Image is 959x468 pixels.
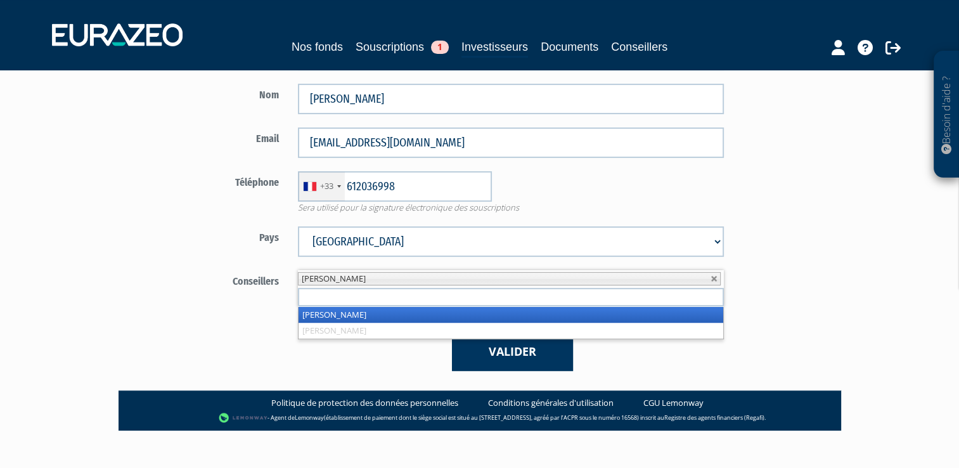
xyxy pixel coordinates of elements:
[643,397,704,409] a: CGU Lemonway
[131,412,828,424] div: - Agent de (établissement de paiement dont le siège social est situé au [STREET_ADDRESS], agréé p...
[141,171,289,190] label: Téléphone
[320,180,333,192] div: +33
[299,172,345,201] div: France: +33
[298,171,492,202] input: 6 12 34 56 78
[288,202,733,214] span: Sera utilisé pour la signature électronique des souscriptions
[292,38,343,56] a: Nos fonds
[541,38,598,56] a: Documents
[461,38,528,58] a: Investisseurs
[488,397,614,409] a: Conditions générales d'utilisation
[611,38,667,56] a: Conseillers
[52,23,183,46] img: 1732889491-logotype_eurazeo_blanc_rvb.png
[299,307,723,323] li: [PERSON_NAME]
[431,41,449,54] span: 1
[141,226,289,245] label: Pays
[302,273,366,284] span: [PERSON_NAME]
[299,323,723,339] li: [PERSON_NAME]
[664,413,764,422] a: Registre des agents financiers (Regafi)
[295,413,324,422] a: Lemonway
[288,307,733,319] span: Plusieurs conseillers peuvent être liés à un même investisseur
[141,270,289,289] label: Conseillers
[219,412,267,424] img: logo-lemonway.png
[271,397,458,409] a: Politique de protection des données personnelles
[356,38,449,56] a: Souscriptions1
[452,332,573,371] button: Valider
[141,127,289,146] label: Email
[141,84,289,103] label: Nom
[939,58,954,172] p: Besoin d'aide ?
